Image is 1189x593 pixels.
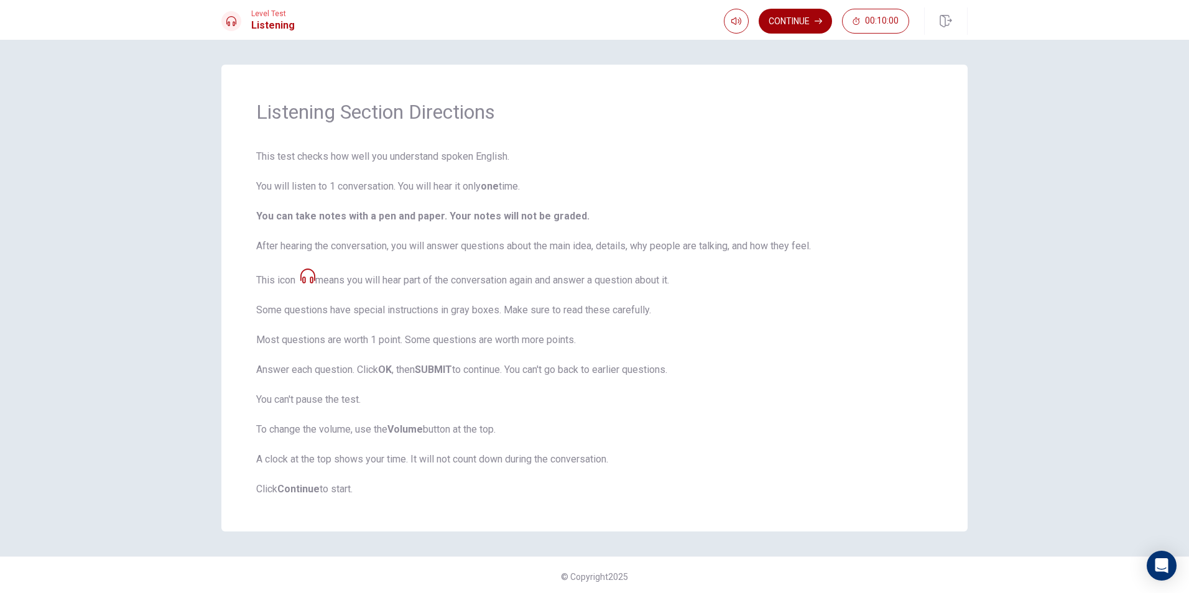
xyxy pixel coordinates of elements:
[256,149,933,497] span: This test checks how well you understand spoken English. You will listen to 1 conversation. You w...
[865,16,899,26] span: 00:10:00
[277,483,320,495] strong: Continue
[256,210,590,222] b: You can take notes with a pen and paper. Your notes will not be graded.
[481,180,499,192] strong: one
[1147,551,1177,581] div: Open Intercom Messenger
[387,423,423,435] strong: Volume
[842,9,909,34] button: 00:10:00
[251,9,295,18] span: Level Test
[251,18,295,33] h1: Listening
[256,99,933,124] h1: Listening Section Directions
[561,572,628,582] span: © Copyright 2025
[378,364,392,375] strong: OK
[759,9,832,34] button: Continue
[415,364,452,375] strong: SUBMIT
